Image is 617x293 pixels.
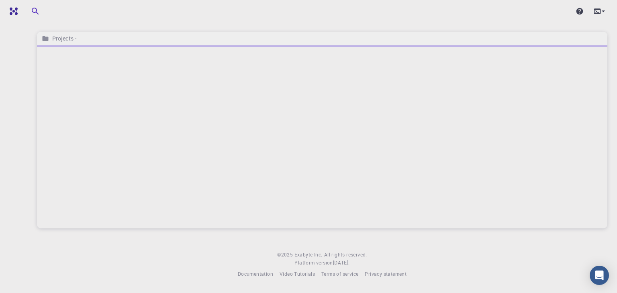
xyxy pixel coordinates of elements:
span: Platform version [294,259,333,267]
a: Terms of service [321,270,358,278]
span: [DATE] . [333,259,350,266]
div: Open Intercom Messenger [590,266,609,285]
span: Privacy statement [365,271,407,277]
img: logo [6,7,18,15]
a: Exabyte Inc. [294,251,323,259]
h6: Projects - [49,34,77,43]
a: Video Tutorials [280,270,315,278]
span: © 2025 [277,251,294,259]
nav: breadcrumb [40,34,78,43]
a: [DATE]. [333,259,350,267]
span: Documentation [238,271,273,277]
span: Video Tutorials [280,271,315,277]
span: Exabyte Inc. [294,251,323,258]
span: All rights reserved. [324,251,367,259]
span: Terms of service [321,271,358,277]
a: Privacy statement [365,270,407,278]
a: Documentation [238,270,273,278]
